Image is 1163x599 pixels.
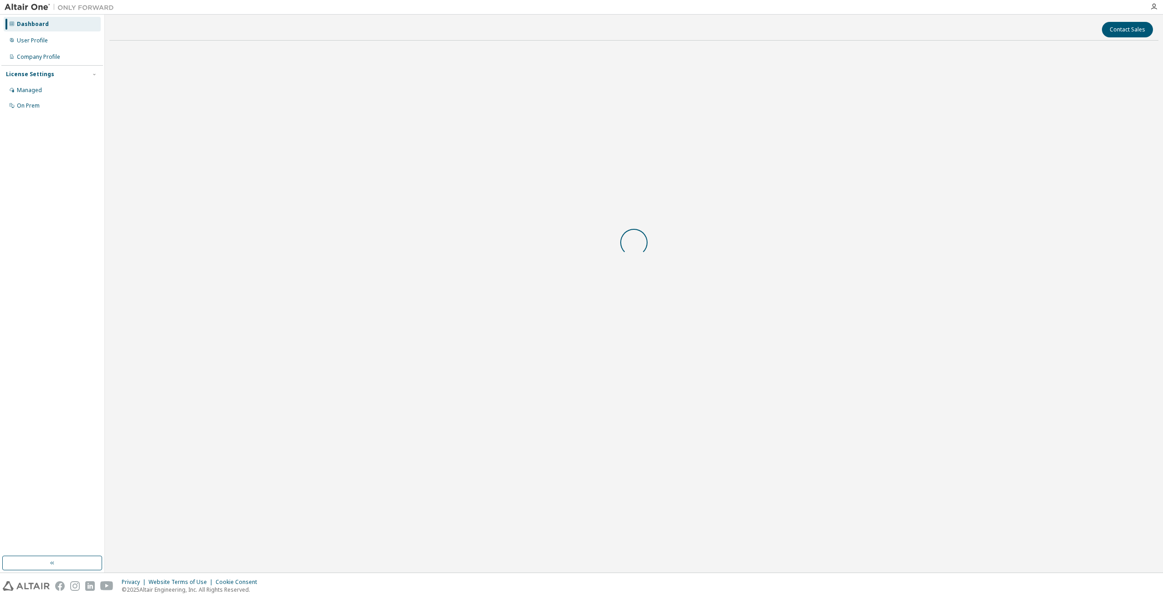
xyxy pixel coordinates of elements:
img: youtube.svg [100,581,113,591]
img: altair_logo.svg [3,581,50,591]
div: On Prem [17,102,40,109]
button: Contact Sales [1102,22,1153,37]
img: facebook.svg [55,581,65,591]
div: License Settings [6,71,54,78]
img: linkedin.svg [85,581,95,591]
div: Cookie Consent [216,578,262,586]
p: © 2025 Altair Engineering, Inc. All Rights Reserved. [122,586,262,594]
div: Website Terms of Use [149,578,216,586]
div: Dashboard [17,21,49,28]
img: Altair One [5,3,118,12]
div: Managed [17,87,42,94]
div: Privacy [122,578,149,586]
img: instagram.svg [70,581,80,591]
div: Company Profile [17,53,60,61]
div: User Profile [17,37,48,44]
